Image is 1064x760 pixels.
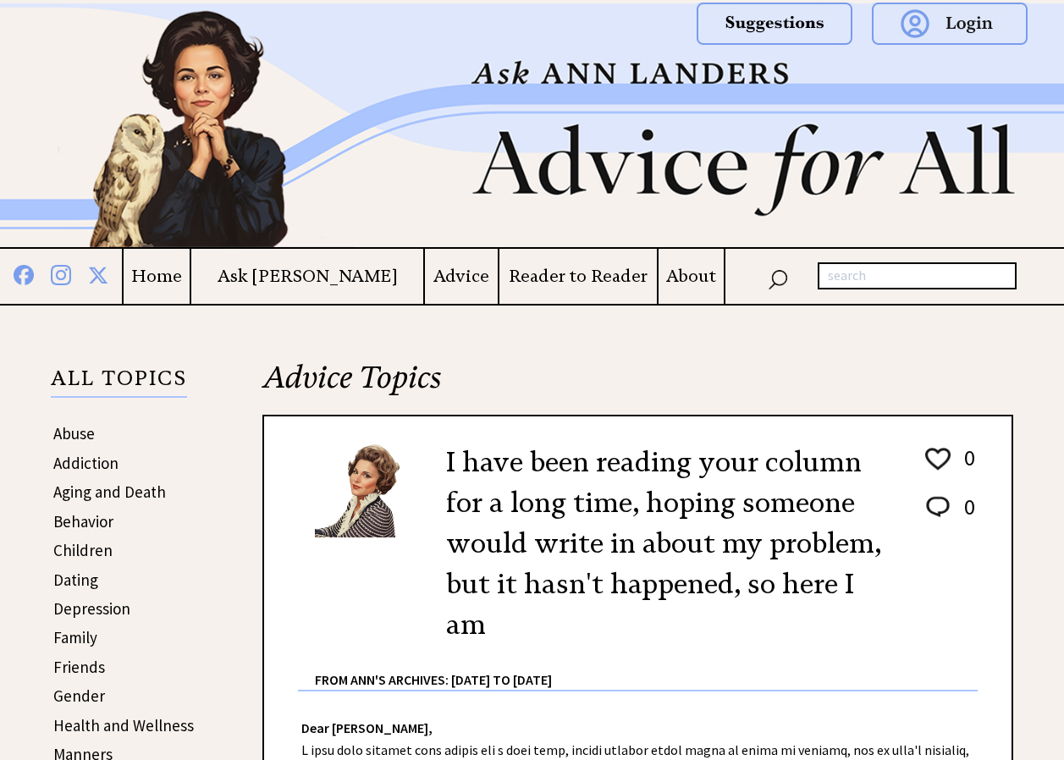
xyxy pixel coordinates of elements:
a: Health and Wellness [53,715,194,735]
a: Gender [53,686,105,706]
a: Addiction [53,453,119,473]
input: search [818,262,1017,289]
a: Reader to Reader [499,266,658,287]
a: Aging and Death [53,482,166,502]
img: suggestions.png [697,3,852,45]
a: Depression [53,598,130,619]
img: facebook%20blue.png [14,262,34,285]
a: Children [53,540,113,560]
h2: Advice Topics [262,357,1013,415]
a: Friends [53,657,105,677]
p: ALL TOPICS [51,369,187,398]
a: About [659,266,724,287]
h2: I have been reading your column for a long time, hoping someone would write in about my problem, ... [446,442,897,645]
a: Home [124,266,190,287]
a: Advice [425,266,498,287]
a: Abuse [53,423,95,443]
img: x%20blue.png [88,262,108,285]
td: 0 [956,493,976,537]
a: Family [53,627,97,647]
a: Behavior [53,511,113,531]
a: Dating [53,570,98,590]
img: login.png [872,3,1028,45]
img: search_nav.png [768,266,788,290]
img: Ann6%20v2%20small.png [315,442,421,537]
img: heart_outline%201.png [923,444,953,474]
div: From Ann's Archives: [DATE] to [DATE] [315,645,978,690]
strong: Dear [PERSON_NAME], [301,719,433,736]
img: message_round%202.png [923,493,953,520]
td: 0 [956,443,976,491]
img: instagram%20blue.png [51,262,71,285]
a: Ask [PERSON_NAME] [191,266,423,287]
